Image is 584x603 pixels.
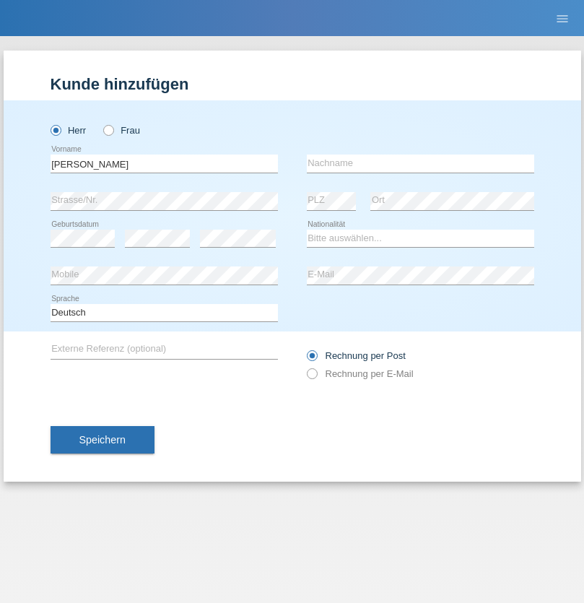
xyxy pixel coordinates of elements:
[51,125,87,136] label: Herr
[51,75,534,93] h1: Kunde hinzufügen
[51,125,60,134] input: Herr
[103,125,113,134] input: Frau
[51,426,154,454] button: Speichern
[307,368,316,386] input: Rechnung per E-Mail
[307,350,406,361] label: Rechnung per Post
[103,125,140,136] label: Frau
[307,368,414,379] label: Rechnung per E-Mail
[555,12,570,26] i: menu
[548,14,577,22] a: menu
[307,350,316,368] input: Rechnung per Post
[79,434,126,446] span: Speichern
